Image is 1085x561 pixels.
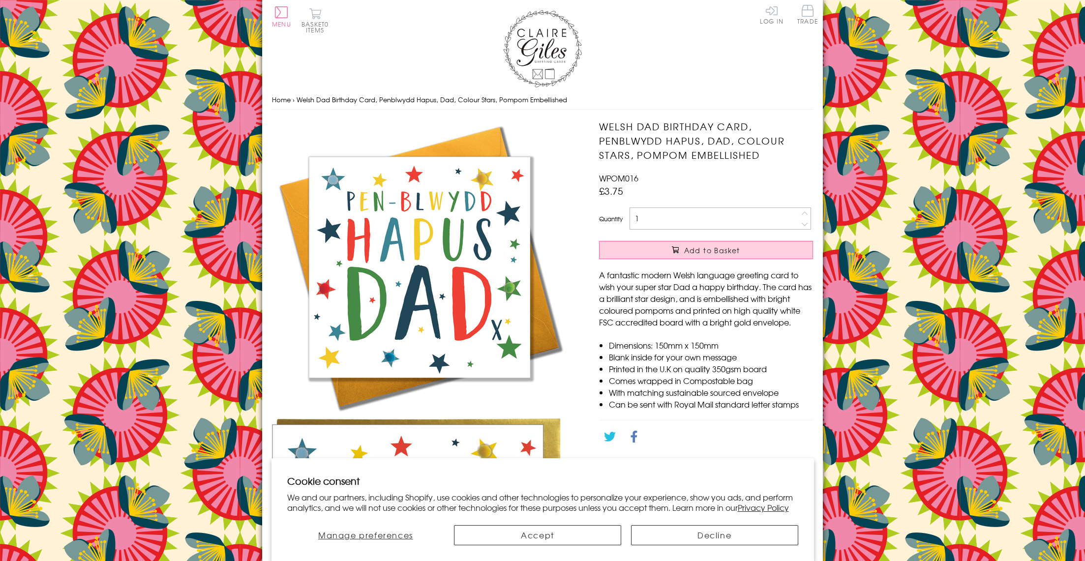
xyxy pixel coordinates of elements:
[609,351,813,363] li: Blank inside for your own message
[599,172,638,184] span: WPOM016
[631,525,798,545] button: Decline
[797,5,818,26] a: Trade
[301,8,329,33] button: Basket0 items
[760,5,784,24] a: Log In
[797,5,818,24] span: Trade
[272,95,291,104] a: Home
[287,492,798,513] p: We and our partners, including Shopify, use cookies and other technologies to personalize your ex...
[272,20,291,29] span: Menu
[272,90,813,110] nav: breadcrumbs
[609,375,813,386] li: Comes wrapped in Compostable bag
[454,525,621,545] button: Accept
[684,245,740,255] span: Add to Basket
[306,20,329,34] span: 0 items
[318,529,413,541] span: Manage preferences
[297,95,567,104] span: Welsh Dad Birthday Card, Penblwydd Hapus, Dad, Colour Stars, Pompom Embellished
[599,241,813,259] button: Add to Basket
[738,502,789,513] a: Privacy Policy
[607,457,703,469] a: Go back to the collection
[272,119,567,414] img: Welsh Dad Birthday Card, Penblwydd Hapus, Dad, Colour Stars, Pompom Embellished
[609,386,813,398] li: With matching sustainable sourced envelope
[503,10,582,88] img: Claire Giles Greetings Cards
[599,184,623,198] span: £3.75
[272,6,291,27] button: Menu
[599,119,813,162] h1: Welsh Dad Birthday Card, Penblwydd Hapus, Dad, Colour Stars, Pompom Embellished
[609,339,813,351] li: Dimensions: 150mm x 150mm
[609,363,813,375] li: Printed in the U.K on quality 350gsm board
[599,269,813,328] p: A fantastic modern Welsh language greeting card to wish your super star Dad a happy birthday. The...
[287,474,798,488] h2: Cookie consent
[287,525,444,545] button: Manage preferences
[609,398,813,410] li: Can be sent with Royal Mail standard letter stamps
[599,214,623,223] label: Quantity
[293,95,295,104] span: ›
